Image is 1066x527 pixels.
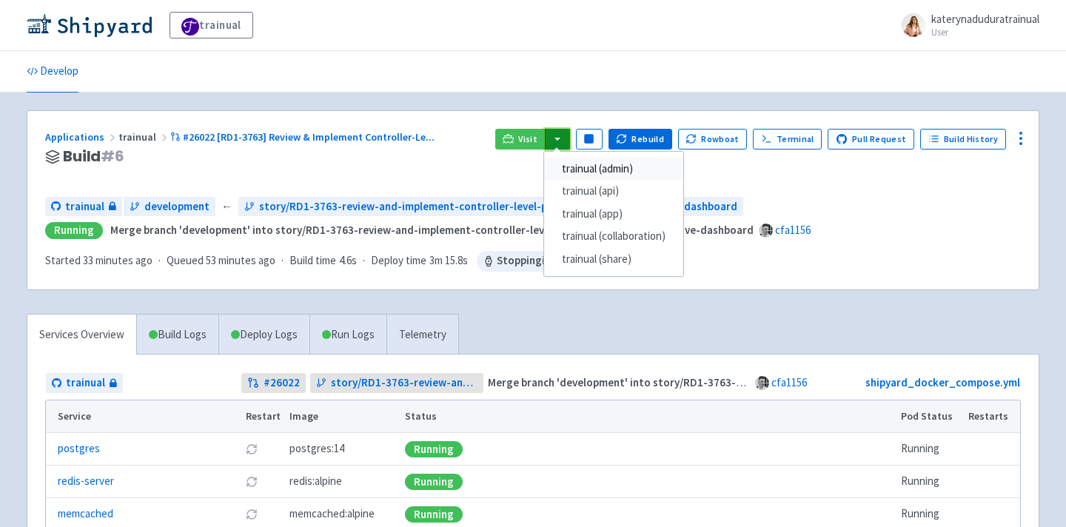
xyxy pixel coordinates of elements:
[46,373,123,393] a: trainual
[753,129,822,150] a: Terminal
[66,375,105,392] span: trainual
[264,375,300,392] strong: # 26022
[405,441,463,457] div: Running
[289,473,342,490] span: redis:alpine
[27,13,152,37] img: Shipyard logo
[289,506,375,523] span: memcached:alpine
[118,130,170,144] span: trainual
[400,400,896,433] th: Status
[405,474,463,490] div: Running
[289,252,336,269] span: Build time
[45,130,118,144] a: Applications
[27,315,136,355] a: Services Overview
[495,129,546,150] a: Visit
[964,400,1020,433] th: Restarts
[144,198,209,215] span: development
[27,51,78,93] a: Develop
[893,13,1039,37] a: katerynaduduratrainual User
[46,400,241,433] th: Service
[544,180,683,203] a: trainual (api)
[429,252,468,269] span: 3m 15.8s
[124,197,215,217] a: development
[246,443,258,455] button: Restart pod
[931,27,1039,37] small: User
[259,198,737,215] span: story/RD1-3763-review-and-implement-controller-level-permissions-for-interactive-dashboard
[221,198,232,215] span: ←
[289,440,344,457] span: postgres:14
[609,129,672,150] button: Rebuild
[58,506,113,523] a: memcached
[310,373,484,393] a: story/RD1-3763-review-and-implement-controller-level-permissions-for-interactive-dashboard
[309,315,386,355] a: Run Logs
[518,133,537,145] span: Visit
[386,315,458,355] a: Telemetry
[544,158,683,181] a: trainual (admin)
[170,130,437,144] a: #26022 [RD1-3763] Review & Implement Controller-Le...
[45,222,103,239] div: Running
[83,253,152,267] time: 33 minutes ago
[339,252,357,269] span: 4.6s
[45,197,122,217] a: trainual
[58,440,100,457] a: postgres
[65,198,104,215] span: trainual
[896,400,964,433] th: Pod Status
[110,223,754,237] strong: Merge branch 'development' into story/RD1-3763-review-and-implement-controller-level-permissions-...
[544,248,683,271] a: trainual (share)
[167,253,275,267] span: Queued
[63,148,124,165] span: Build
[45,251,617,272] div: · · ·
[137,315,218,355] a: Build Logs
[865,375,1020,389] a: shipyard_docker_compose.yml
[678,129,748,150] button: Rowboat
[920,129,1006,150] a: Build History
[241,373,306,393] a: #26022
[896,466,964,498] td: Running
[896,433,964,466] td: Running
[241,400,285,433] th: Restart
[544,203,683,226] a: trainual (app)
[246,508,258,520] button: Restart pod
[285,400,400,433] th: Image
[775,223,811,237] a: cfa1156
[931,12,1039,26] span: katerynaduduratrainual
[218,315,309,355] a: Deploy Logs
[58,473,114,490] a: redis-server
[246,476,258,488] button: Restart pod
[371,252,426,269] span: Deploy time
[576,129,603,150] button: Pause
[544,225,683,248] a: trainual (collaboration)
[45,253,152,267] span: Started
[405,506,463,523] div: Running
[828,129,914,150] a: Pull Request
[206,253,275,267] time: 53 minutes ago
[101,146,124,167] span: # 6
[183,130,435,144] span: #26022 [RD1-3763] Review & Implement Controller-Le ...
[477,251,617,272] span: Stopping in 2 hr 26 min
[238,197,743,217] a: story/RD1-3763-review-and-implement-controller-level-permissions-for-interactive-dashboard
[170,12,253,38] a: trainual
[331,375,478,392] span: story/RD1-3763-review-and-implement-controller-level-permissions-for-interactive-dashboard
[771,375,807,389] a: cfa1156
